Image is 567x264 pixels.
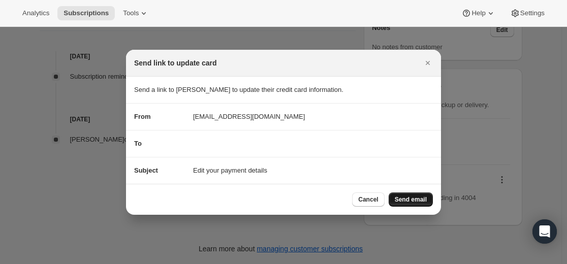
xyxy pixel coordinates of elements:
[64,9,109,17] span: Subscriptions
[193,112,305,122] span: [EMAIL_ADDRESS][DOMAIN_NAME]
[134,140,142,147] span: To
[134,58,217,68] h2: Send link to update card
[389,192,433,207] button: Send email
[134,167,158,174] span: Subject
[117,6,155,20] button: Tools
[193,166,267,176] span: Edit your payment details
[520,9,545,17] span: Settings
[421,56,435,70] button: Close
[134,85,433,95] p: Send a link to [PERSON_NAME] to update their credit card information.
[16,6,55,20] button: Analytics
[471,9,485,17] span: Help
[395,195,427,204] span: Send email
[455,6,501,20] button: Help
[123,9,139,17] span: Tools
[57,6,115,20] button: Subscriptions
[22,9,49,17] span: Analytics
[358,195,378,204] span: Cancel
[504,6,551,20] button: Settings
[134,113,151,120] span: From
[352,192,384,207] button: Cancel
[532,219,557,244] div: Open Intercom Messenger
